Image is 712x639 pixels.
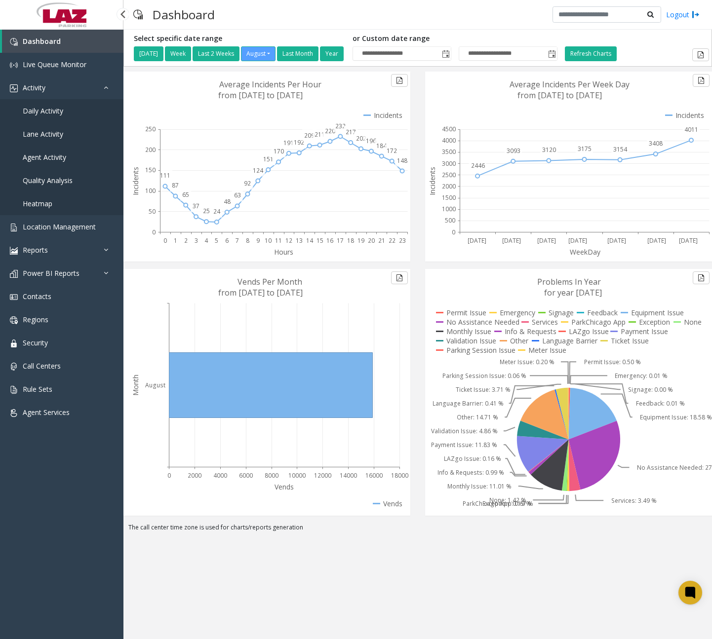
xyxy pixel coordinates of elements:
button: Export to pdf [693,271,710,284]
button: Export to pdf [693,74,710,87]
button: Refresh Charts [565,46,617,61]
h5: or Custom date range [353,35,557,43]
span: Activity [23,83,45,92]
text: 10000 [288,471,306,480]
text: 3120 [542,146,556,154]
text: 232 [335,122,346,130]
text: 23 [399,236,406,245]
text: Services: 3.49 % [611,496,657,505]
text: 4 [204,236,208,245]
text: 209 [304,131,315,140]
text: 151 [263,155,274,163]
span: Live Queue Monitor [23,60,86,69]
text: 13 [296,236,303,245]
text: Info & Requests: 0.99 % [437,468,504,477]
text: 3408 [649,139,663,148]
text: 14 [306,236,314,245]
text: Feedback: 0.01 % [636,399,685,408]
text: from [DATE] to [DATE] [218,90,303,101]
text: 172 [387,147,397,155]
text: 250 [145,125,156,133]
text: 170 [274,147,284,155]
span: Daily Activity [23,106,63,115]
img: logout [692,9,700,20]
text: 111 [160,171,170,180]
button: August [241,46,276,61]
button: [DATE] [134,46,163,61]
span: Security [23,338,48,347]
text: [DATE] [607,236,626,245]
text: 65 [182,190,189,199]
text: 220 [325,127,335,135]
text: Validation Issue: 4.86 % [431,427,498,435]
text: 0 [152,228,156,236]
div: The call center time zone is used for charts/reports generation [123,523,712,537]
text: 6000 [239,471,253,480]
text: 148 [397,156,407,165]
text: 1 [174,236,177,245]
text: [DATE] [647,236,666,245]
img: 'icon' [10,363,18,371]
text: 25 [203,207,210,215]
text: 217 [346,128,356,136]
text: 0 [452,228,455,236]
img: 'icon' [10,409,18,417]
text: 2446 [471,161,485,170]
text: 2000 [442,182,456,190]
text: Average Incidents Per Week Day [510,79,630,90]
text: WeekDay [570,247,601,257]
text: 16000 [365,471,383,480]
button: Last 2 Weeks [193,46,239,61]
text: [DATE] [568,236,587,245]
img: 'icon' [10,293,18,301]
text: Meter Issue: 0.20 % [500,358,554,366]
text: 100 [145,187,156,195]
span: Rule Sets [23,384,52,394]
span: Dashboard [23,37,61,46]
text: 192 [294,138,304,147]
span: Regions [23,315,48,324]
img: pageIcon [133,2,143,27]
span: Toggle popup [440,47,451,61]
text: 124 [253,166,264,175]
text: 0 [163,236,167,245]
text: 7 [236,236,239,245]
text: 18 [347,236,354,245]
img: 'icon' [10,61,18,69]
text: 211 [315,130,325,139]
text: Incidents [428,167,437,195]
text: 3000 [442,159,456,168]
text: 24 [213,207,221,216]
text: [DATE] [468,236,486,245]
text: [DATE] [679,236,698,245]
text: 3154 [613,145,628,153]
img: 'icon' [10,270,18,278]
text: 87 [172,181,179,189]
text: 37 [193,202,199,210]
text: 2000 [188,471,201,480]
text: 150 [145,166,156,174]
a: Dashboard [2,30,123,53]
text: 14000 [340,471,357,480]
text: 15 [316,236,323,245]
text: Payment Issue: 11.83 % [431,441,497,449]
text: 2 [184,236,188,245]
span: Power BI Reports [23,268,79,278]
text: Average Incidents Per Hour [219,79,321,90]
text: from [DATE] to [DATE] [218,287,303,298]
text: [DATE] [537,236,556,245]
text: 2500 [442,171,456,179]
text: 10 [265,236,272,245]
text: Monthly Issue: 11.01 % [447,482,512,490]
text: Vends Per Month [237,276,302,287]
text: 18000 [391,471,408,480]
img: 'icon' [10,316,18,324]
text: Month [131,375,140,396]
text: Language Barrier: 0.41 % [433,399,504,408]
text: 0 [167,471,171,480]
img: 'icon' [10,339,18,347]
text: Problems In Year [537,276,601,287]
text: 196 [366,137,376,145]
text: Exception: 0.19 % [482,499,531,508]
text: Other: 14.71 % [457,413,498,421]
